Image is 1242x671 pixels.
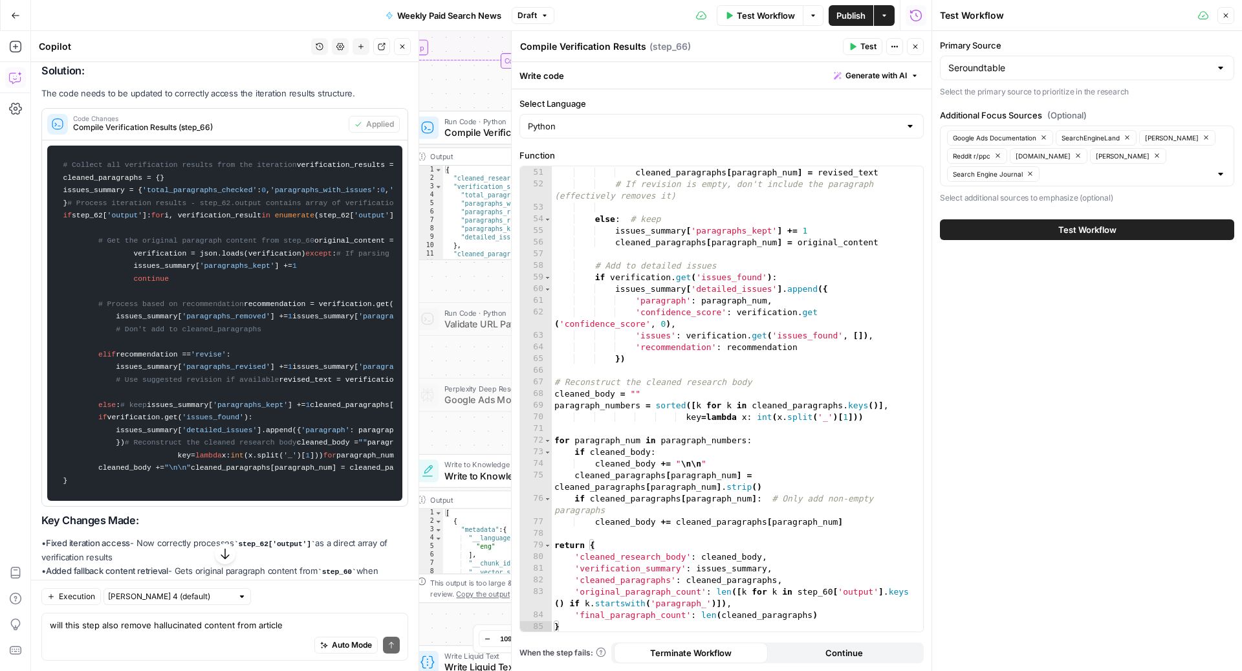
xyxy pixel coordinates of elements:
[305,401,310,409] span: 1
[520,493,552,516] div: 76
[151,212,164,219] span: for
[519,647,606,659] a: When the step fails:
[182,313,270,320] span: 'paragraphs_removed'
[412,191,443,199] div: 4
[520,400,552,412] div: 69
[394,300,464,308] span: 'recommendation'
[412,568,443,585] div: 8
[520,202,552,214] div: 53
[412,543,443,551] div: 5
[444,383,592,394] span: Perplexity Deep Research
[456,589,510,598] span: Copy the output
[520,412,552,423] div: 70
[829,67,924,84] button: Generate with AI
[845,70,907,82] span: Generate with AI
[63,212,72,219] span: if
[412,258,443,267] div: 12
[46,538,130,548] strong: Fixed iteration access
[98,401,116,409] span: else
[1062,133,1120,143] span: SearchEngineLand
[1139,130,1215,146] button: [PERSON_NAME]
[116,325,261,333] span: # Don't add to cleaned_paragraphs
[520,330,552,342] div: 63
[544,435,551,446] span: Toggle code folding, rows 72 through 77
[544,446,551,458] span: Toggle code folding, rows 73 through 74
[520,179,552,202] div: 52
[520,435,552,446] div: 72
[717,5,803,26] button: Test Workflow
[314,637,378,654] button: Auto Mode
[940,85,1234,98] p: Select the primary source to prioritize in the research
[940,219,1234,240] button: Test Workflow
[520,586,552,610] div: 83
[59,591,95,602] span: Execution
[430,494,591,505] div: Output
[517,10,537,21] span: Draft
[520,446,552,458] div: 73
[261,212,270,219] span: in
[41,536,408,633] p: • - Now correctly processes as a direct array of verification results • - Gets original paragraph...
[953,133,1036,143] span: Google Ads Documentation
[125,439,297,446] span: # Reconstruct the cleaned research body
[41,588,101,605] button: Execution
[412,166,443,174] div: 1
[412,534,443,543] div: 4
[947,130,1053,146] button: Google Ads Documentation
[41,87,408,100] p: The code needs to be updated to correctly access the iteration results structure.
[520,470,552,493] div: 75
[940,109,1234,122] label: Additional Focus Sources
[336,250,504,258] span: # If parsing fails, keep the paragraph
[444,393,592,407] span: Google Ads Monthly Updates
[520,214,552,225] div: 54
[412,250,443,258] div: 11
[1096,151,1149,161] span: [PERSON_NAME]
[444,126,587,140] span: Compile Verification Results
[520,388,552,400] div: 68
[768,643,922,663] button: Continue
[397,9,501,22] span: Weekly Paid Search News
[1145,133,1199,143] span: [PERSON_NAME]
[829,5,873,26] button: Publish
[519,149,924,162] label: Function
[283,452,296,459] span: '_'
[394,452,403,459] span: in
[520,365,552,377] div: 66
[520,307,552,330] div: 62
[520,458,552,470] div: 74
[520,225,552,237] div: 55
[332,639,372,651] span: Auto Mode
[444,459,591,470] span: Write to Knowledge Base
[444,468,591,483] span: Write to Knowledge Base
[73,122,343,133] span: Compile Verification Results (step_66)
[142,186,257,194] span: 'total_paragraphs_checked'
[1090,148,1166,164] button: [PERSON_NAME]
[56,152,394,495] code: verification_results = [] cleaned_paragraphs = {} issues_summary = { : , : , : , : , : , : [] } s...
[520,621,552,633] div: 85
[378,5,509,26] button: Weekly Paid Search News
[164,464,191,472] span: "\n\n"
[520,248,552,260] div: 57
[63,161,296,169] span: # Collect all verification results from the iteration
[435,526,442,534] span: Toggle code folding, rows 3 through 11
[435,517,442,525] span: Toggle code folding, rows 2 through 12
[737,9,795,22] span: Test Workflow
[649,40,691,53] span: ( step_66 )
[544,272,551,283] span: Toggle code folding, rows 59 through 65
[354,212,389,219] span: 'output'
[836,9,866,22] span: Publish
[288,313,292,320] span: 1
[46,566,168,576] strong: Added fallback content retrieval
[947,166,1040,182] button: Search Engine Journal
[41,65,408,77] h2: Solution:
[520,272,552,283] div: 59
[520,575,552,586] div: 82
[520,353,552,365] div: 65
[412,233,443,241] div: 9
[435,182,442,191] span: Toggle code folding, rows 3 through 10
[520,563,552,575] div: 81
[1056,130,1137,146] button: SearchEngineLand
[412,509,443,517] div: 1
[116,376,279,384] span: # Use suggested revision if available
[520,295,552,307] div: 61
[435,166,442,174] span: Toggle code folding, rows 1 through 14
